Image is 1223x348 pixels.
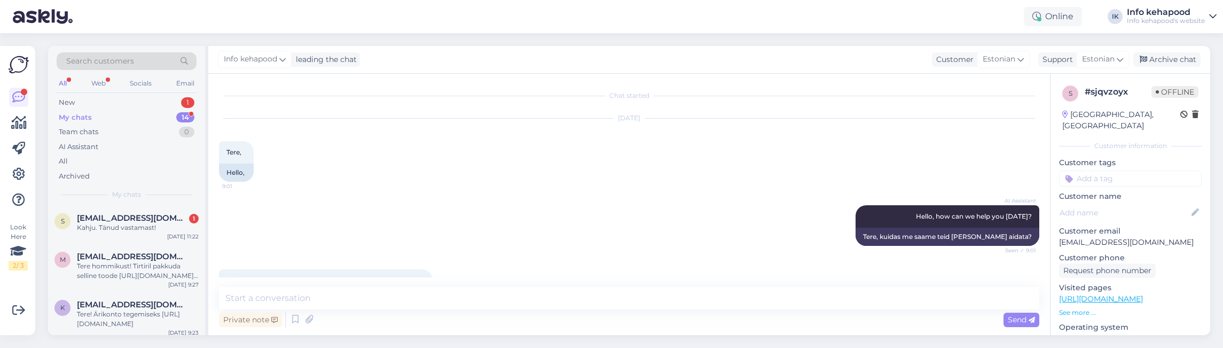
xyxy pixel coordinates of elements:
[77,310,199,329] div: Tere! Ärikonto tegemiseks [URL][DOMAIN_NAME]
[59,171,90,182] div: Archived
[1059,191,1202,202] p: Customer name
[1060,207,1189,219] input: Add name
[292,54,357,65] div: leading the chat
[179,127,194,137] div: 0
[219,313,282,327] div: Private note
[77,252,188,261] span: madli.sisask@mail.ee
[1059,294,1143,304] a: [URL][DOMAIN_NAME]
[1085,86,1151,98] div: # sjqvzoyx
[9,55,29,75] img: Askly Logo
[1127,8,1217,25] a: Info kehapoodInfo kehapood's website
[1059,252,1202,264] p: Customer phone
[9,222,28,270] div: Look Here
[1059,157,1202,168] p: Customer tags
[59,97,75,108] div: New
[89,76,108,90] div: Web
[1059,322,1202,333] p: Operating system
[996,197,1036,205] span: AI Assistant
[57,76,69,90] div: All
[1038,54,1073,65] div: Support
[1133,52,1201,67] div: Archive chat
[1059,141,1202,151] div: Customer information
[932,54,974,65] div: Customer
[176,112,194,123] div: 14
[61,217,65,225] span: s
[1108,9,1123,24] div: IK
[77,223,199,233] div: Kahju. Tänud vastamast!
[983,53,1015,65] span: Estonian
[1059,171,1202,187] input: Add a tag
[128,76,154,90] div: Socials
[226,276,415,313] span: Kas ja mis [PERSON_NAME] on toodetel TIRTIR Galactomyces Ampoule Mask lehtmask silendava efektiga...
[222,182,262,190] span: 9:01
[1062,109,1180,132] div: [GEOGRAPHIC_DATA], [GEOGRAPHIC_DATA]
[167,233,199,241] div: [DATE] 11:22
[856,228,1039,246] div: Tere, kuidas me saame teid [PERSON_NAME] aidata?
[1059,226,1202,237] p: Customer email
[1059,308,1202,318] p: See more ...
[226,148,241,156] span: Tere,
[174,76,197,90] div: Email
[59,112,92,123] div: My chats
[112,190,141,199] span: My chats
[77,261,199,281] div: Tere hommikust! Tirtiril pakkuda selline toode [URL][DOMAIN_NAME]. Teistelt firmadelt on näiteks ...
[60,256,66,264] span: m
[59,127,98,137] div: Team chats
[1059,237,1202,248] p: [EMAIL_ADDRESS][DOMAIN_NAME]
[1008,315,1035,324] span: Send
[996,246,1036,254] span: Seen ✓ 9:01
[1127,8,1205,17] div: Info kehapood
[224,53,277,65] span: Info kehapood
[189,214,199,223] div: 1
[1024,7,1082,26] div: Online
[916,212,1032,220] span: Hello, how can we help you [DATE]?
[1059,282,1202,293] p: Visited pages
[1127,17,1205,25] div: Info kehapood's website
[77,213,188,223] span: sandrasoomets@gmail.com
[219,113,1039,123] div: [DATE]
[59,142,98,152] div: AI Assistant
[181,97,194,108] div: 1
[219,164,254,182] div: Hello,
[66,56,134,67] span: Search customers
[1151,86,1198,98] span: Offline
[1059,264,1156,278] div: Request phone number
[9,261,28,270] div: 2 / 3
[59,156,68,167] div: All
[60,304,65,312] span: k
[77,300,188,310] span: kristel.kiholane@mail.ee
[1082,53,1115,65] span: Estonian
[1069,89,1072,97] span: s
[219,91,1039,100] div: Chat started
[1059,333,1202,344] p: Mac OS X 10.15.7
[168,329,199,337] div: [DATE] 9:23
[168,281,199,289] div: [DATE] 9:27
